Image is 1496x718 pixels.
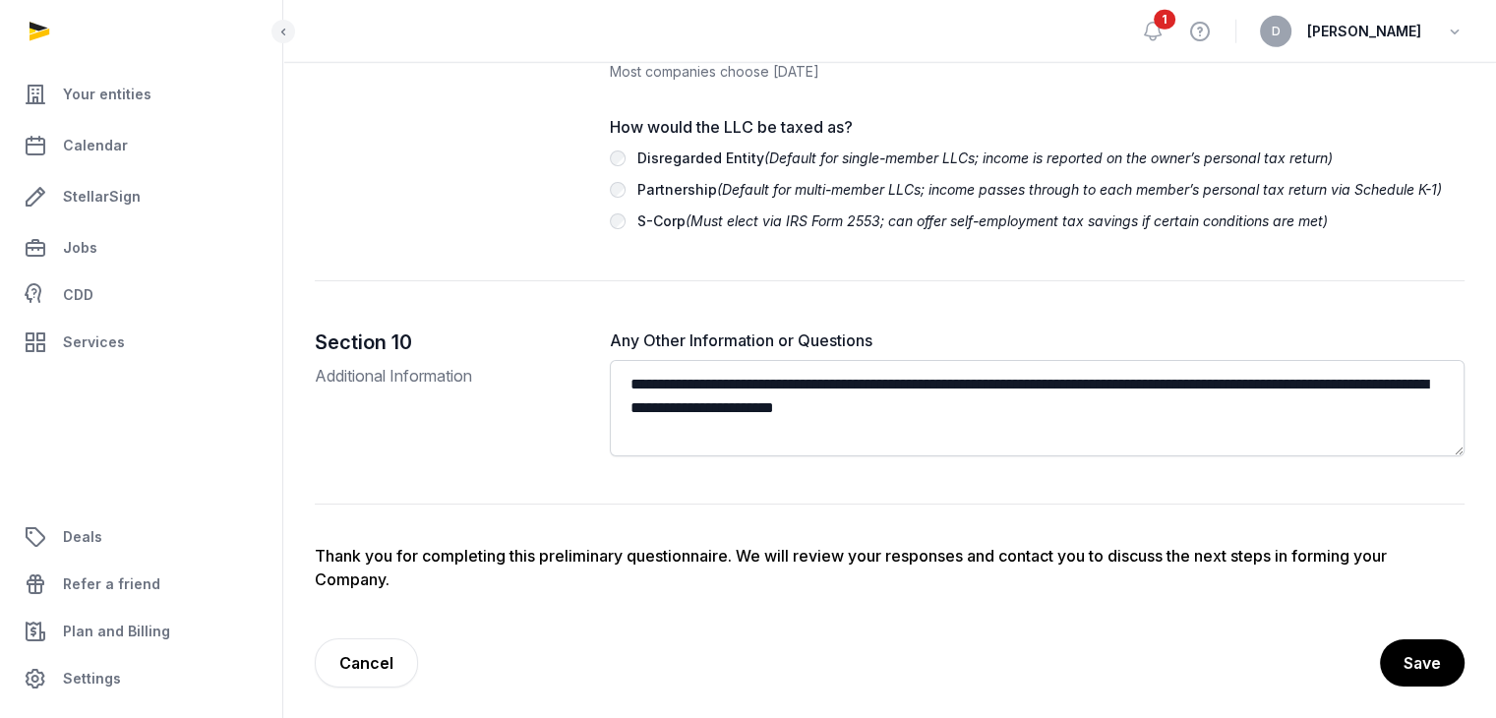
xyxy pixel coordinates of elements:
span: D [1272,26,1281,37]
span: Services [63,330,125,354]
input: S-Corp(Must elect via IRS Form 2553; can offer self-employment tax savings if certain conditions ... [610,213,626,229]
span: CDD [63,283,93,307]
iframe: Chat Widget [1398,624,1496,718]
span: Refer a friend [63,572,160,596]
a: Services [16,319,267,366]
a: Cancel [315,638,418,688]
input: Partnership(Default for multi-member LLCs; income passes through to each member’s personal tax re... [610,182,626,198]
a: Jobs [16,224,267,271]
span: Plan and Billing [63,620,170,643]
span: Calendar [63,134,128,157]
i: (Must elect via IRS Form 2553; can offer self-employment tax savings if certain conditions are met) [686,212,1328,229]
a: Settings [16,655,267,702]
span: Your entities [63,83,151,106]
div: Most companies choose [DATE] [610,60,1465,84]
button: D [1260,16,1291,47]
label: Any Other Information or Questions [610,329,1465,352]
span: Deals [63,525,102,549]
span: Jobs [63,236,97,260]
span: [PERSON_NAME] [1307,20,1421,43]
a: Plan and Billing [16,608,267,655]
span: StellarSign [63,185,141,209]
button: Save [1380,639,1465,687]
span: Settings [63,667,121,690]
a: Your entities [16,71,267,118]
div: Disregarded Entity [637,147,1333,170]
a: StellarSign [16,173,267,220]
h2: Section 10 [315,329,578,356]
div: Thank you for completing this preliminary questionnaire. We will review your responses and contac... [315,544,1465,591]
a: CDD [16,275,267,315]
span: 1 [1154,10,1175,30]
i: (Default for single-member LLCs; income is reported on the owner’s personal tax return) [764,150,1333,166]
a: Deals [16,513,267,561]
i: (Default for multi-member LLCs; income passes through to each member’s personal tax return via Sc... [717,181,1442,198]
label: How would the LLC be taxed as? [610,115,1465,139]
div: Partnership [637,178,1442,202]
input: Disregarded Entity(Default for single-member LLCs; income is reported on the owner’s personal tax... [610,150,626,166]
div: S-Corp [637,209,1328,233]
a: Calendar [16,122,267,169]
a: Refer a friend [16,561,267,608]
p: Additional Information [315,364,578,388]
